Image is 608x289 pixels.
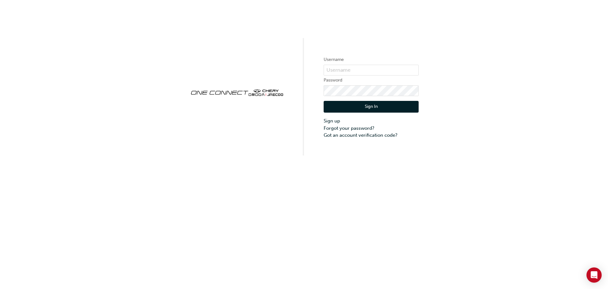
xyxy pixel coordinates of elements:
img: oneconnect [189,84,284,100]
div: Open Intercom Messenger [586,267,602,283]
label: Password [324,76,419,84]
a: Got an account verification code? [324,132,419,139]
label: Username [324,56,419,63]
button: Sign In [324,101,419,113]
a: Sign up [324,117,419,125]
a: Forgot your password? [324,125,419,132]
input: Username [324,65,419,76]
